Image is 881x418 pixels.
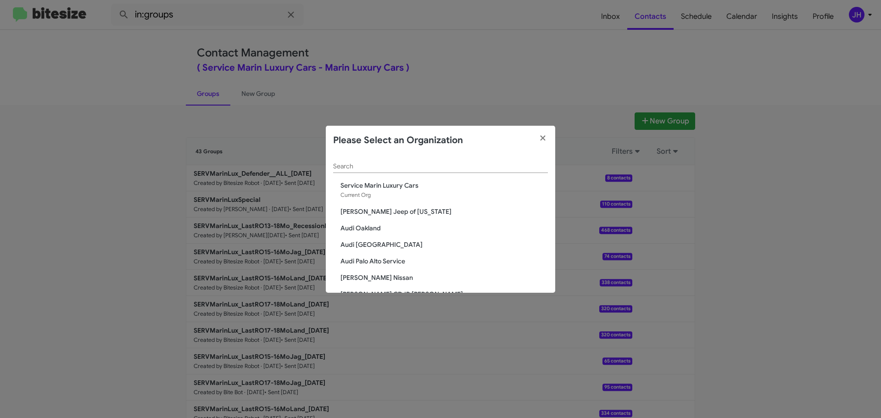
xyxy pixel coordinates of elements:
span: Audi Oakland [340,223,548,233]
h2: Please Select an Organization [333,133,463,148]
span: Service Marin Luxury Cars [340,181,548,190]
span: Current Org [340,191,371,198]
span: [PERSON_NAME] Nissan [340,273,548,282]
span: Audi Palo Alto Service [340,256,548,266]
span: [PERSON_NAME] Jeep of [US_STATE] [340,207,548,216]
span: Audi [GEOGRAPHIC_DATA] [340,240,548,249]
span: [PERSON_NAME] CDJR [PERSON_NAME] [340,290,548,299]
